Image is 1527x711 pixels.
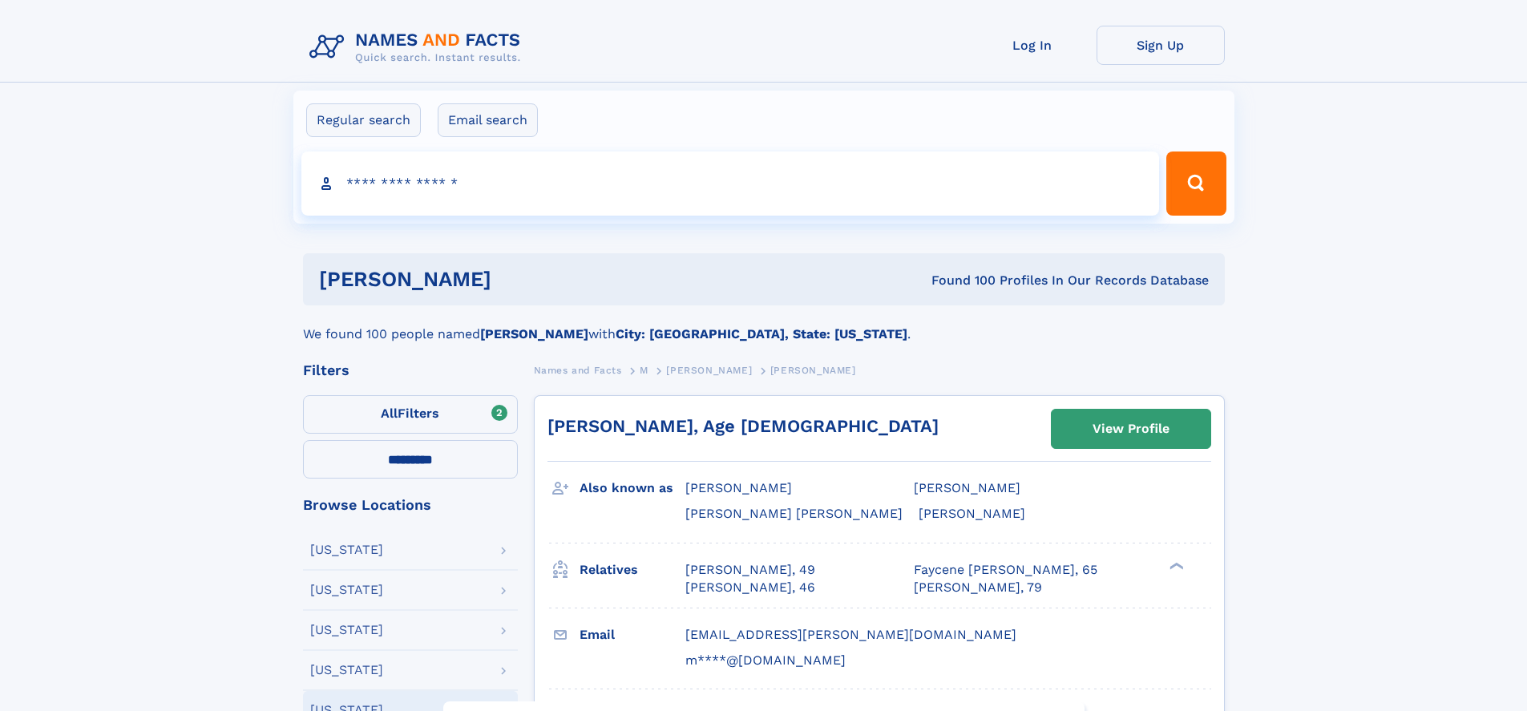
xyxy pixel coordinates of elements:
h3: Also known as [580,475,685,502]
a: Faycene [PERSON_NAME], 65 [914,561,1097,579]
h3: Relatives [580,556,685,584]
a: [PERSON_NAME], 46 [685,579,815,596]
div: [US_STATE] [310,584,383,596]
a: [PERSON_NAME] [666,360,752,380]
a: [PERSON_NAME], 49 [685,561,815,579]
div: Filters [303,363,518,378]
span: M [640,365,648,376]
b: [PERSON_NAME] [480,326,588,341]
div: ❯ [1165,560,1185,571]
span: All [381,406,398,421]
div: We found 100 people named with . [303,305,1225,344]
b: City: [GEOGRAPHIC_DATA], State: [US_STATE] [616,326,907,341]
a: Sign Up [1097,26,1225,65]
a: View Profile [1052,410,1210,448]
span: [PERSON_NAME] [666,365,752,376]
div: [US_STATE] [310,664,383,677]
h1: [PERSON_NAME] [319,269,712,289]
h3: Email [580,621,685,648]
div: [US_STATE] [310,543,383,556]
label: Regular search [306,103,421,137]
a: [PERSON_NAME], Age [DEMOGRAPHIC_DATA] [547,416,939,436]
label: Filters [303,395,518,434]
div: [US_STATE] [310,624,383,636]
span: [PERSON_NAME] [770,365,856,376]
a: [PERSON_NAME], 79 [914,579,1042,596]
span: [PERSON_NAME] [PERSON_NAME] [685,506,903,521]
img: Logo Names and Facts [303,26,534,69]
div: View Profile [1093,410,1169,447]
span: [PERSON_NAME] [685,480,792,495]
div: Browse Locations [303,498,518,512]
span: [PERSON_NAME] [914,480,1020,495]
span: [EMAIL_ADDRESS][PERSON_NAME][DOMAIN_NAME] [685,627,1016,642]
a: Names and Facts [534,360,622,380]
button: Search Button [1166,151,1226,216]
a: Log In [968,26,1097,65]
input: search input [301,151,1160,216]
a: M [640,360,648,380]
div: Found 100 Profiles In Our Records Database [711,272,1209,289]
span: [PERSON_NAME] [919,506,1025,521]
label: Email search [438,103,538,137]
